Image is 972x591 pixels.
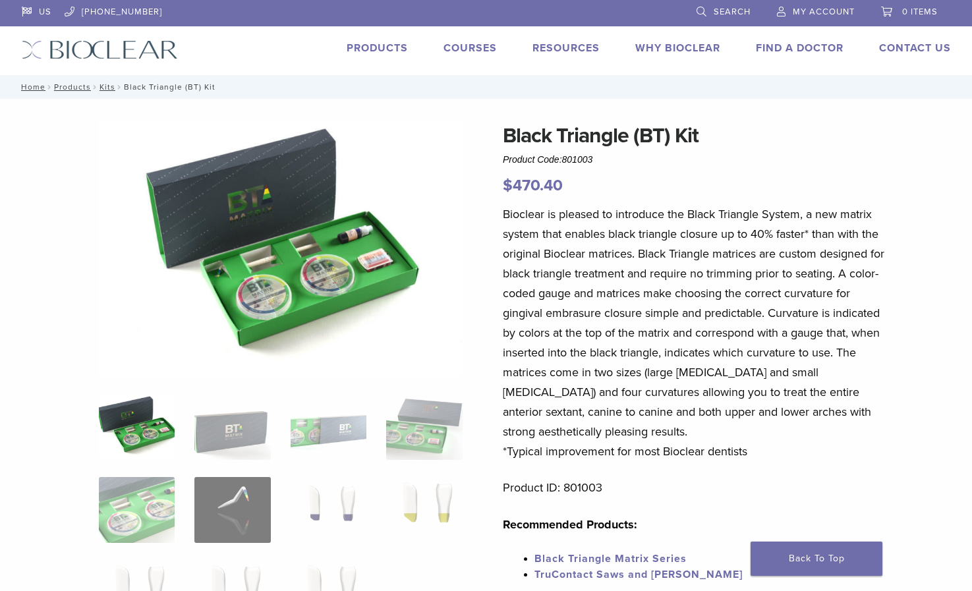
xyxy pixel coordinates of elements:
[503,204,890,461] p: Bioclear is pleased to introduce the Black Triangle System, a new matrix system that enables blac...
[99,120,463,377] img: Intro Black Triangle Kit-6 - Copy
[562,154,593,165] span: 801003
[291,394,366,460] img: Black Triangle (BT) Kit - Image 3
[751,542,882,576] a: Back To Top
[793,7,855,17] span: My Account
[194,477,270,543] img: Black Triangle (BT) Kit - Image 6
[443,42,497,55] a: Courses
[879,42,951,55] a: Contact Us
[503,517,637,532] strong: Recommended Products:
[17,82,45,92] a: Home
[386,394,462,460] img: Black Triangle (BT) Kit - Image 4
[386,477,462,543] img: Black Triangle (BT) Kit - Image 8
[347,42,408,55] a: Products
[115,84,124,90] span: /
[635,42,720,55] a: Why Bioclear
[534,552,687,565] a: Black Triangle Matrix Series
[503,176,513,195] span: $
[100,82,115,92] a: Kits
[503,120,890,152] h1: Black Triangle (BT) Kit
[714,7,751,17] span: Search
[534,568,743,581] a: TruContact Saws and [PERSON_NAME]
[99,477,175,543] img: Black Triangle (BT) Kit - Image 5
[503,176,563,195] bdi: 470.40
[91,84,100,90] span: /
[45,84,54,90] span: /
[194,394,270,460] img: Black Triangle (BT) Kit - Image 2
[756,42,843,55] a: Find A Doctor
[12,75,961,99] nav: Black Triangle (BT) Kit
[902,7,938,17] span: 0 items
[503,478,890,497] p: Product ID: 801003
[503,154,592,165] span: Product Code:
[291,477,366,543] img: Black Triangle (BT) Kit - Image 7
[22,40,178,59] img: Bioclear
[532,42,600,55] a: Resources
[54,82,91,92] a: Products
[99,394,175,460] img: Intro-Black-Triangle-Kit-6-Copy-e1548792917662-324x324.jpg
